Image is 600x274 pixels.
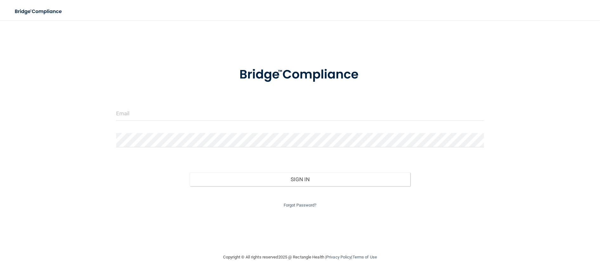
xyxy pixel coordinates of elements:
[490,229,592,254] iframe: Drift Widget Chat Controller
[190,172,410,186] button: Sign In
[226,58,374,91] img: bridge_compliance_login_screen.278c3ca4.svg
[184,247,416,267] div: Copyright © All rights reserved 2025 @ Rectangle Health | |
[326,255,351,259] a: Privacy Policy
[284,203,317,207] a: Forgot Password?
[116,106,484,121] input: Email
[10,5,68,18] img: bridge_compliance_login_screen.278c3ca4.svg
[352,255,377,259] a: Terms of Use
